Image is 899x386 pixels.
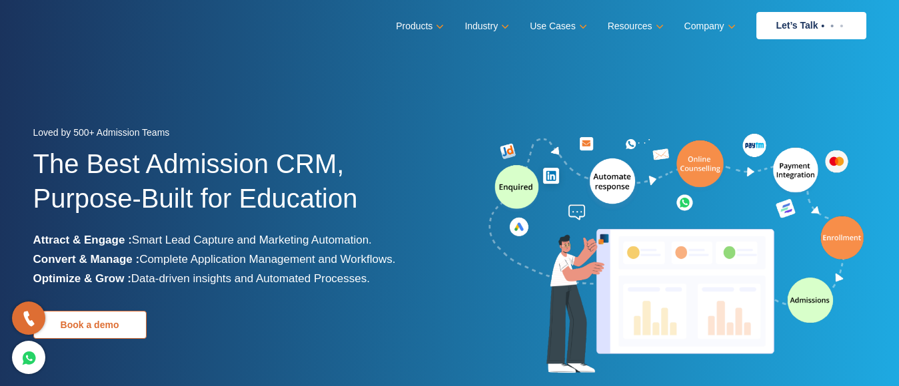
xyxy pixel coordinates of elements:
a: Let’s Talk [756,12,866,39]
a: Book a demo [33,311,147,339]
div: Loved by 500+ Admission Teams [33,123,440,146]
span: Data-driven insights and Automated Processes. [131,272,370,285]
b: Optimize & Grow : [33,272,131,285]
b: Attract & Engage : [33,234,132,246]
a: Products [396,17,441,36]
b: Convert & Manage : [33,253,140,266]
span: Complete Application Management and Workflows. [139,253,395,266]
h1: The Best Admission CRM, Purpose-Built for Education [33,146,440,230]
a: Use Cases [530,17,584,36]
a: Company [684,17,733,36]
a: Resources [608,17,661,36]
span: Smart Lead Capture and Marketing Automation. [132,234,372,246]
a: Industry [464,17,506,36]
img: admission-software-home-page-header [486,130,866,379]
